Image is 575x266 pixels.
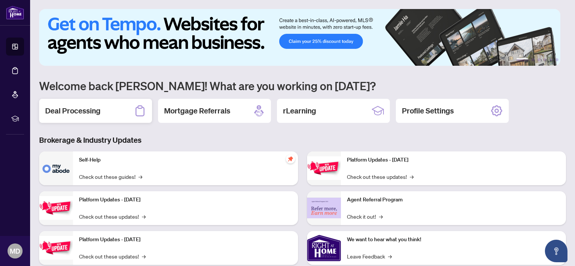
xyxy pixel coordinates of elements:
img: logo [6,6,24,20]
h3: Brokerage & Industry Updates [39,135,566,145]
p: Self-Help [79,156,292,164]
span: → [410,172,414,181]
img: Platform Updates - June 23, 2025 [307,156,341,180]
h2: Profile Settings [402,106,454,116]
img: Platform Updates - July 21, 2025 [39,236,73,260]
span: → [138,172,142,181]
span: → [142,252,146,260]
span: → [388,252,392,260]
img: Agent Referral Program [307,198,341,218]
a: Leave Feedback→ [347,252,392,260]
span: → [142,212,146,221]
button: 6 [555,58,558,61]
p: Platform Updates - [DATE] [347,156,560,164]
a: Check out these updates!→ [79,252,146,260]
p: We want to hear what you think! [347,236,560,244]
a: Check out these updates!→ [347,172,414,181]
p: Platform Updates - [DATE] [79,196,292,204]
p: Agent Referral Program [347,196,560,204]
button: 1 [516,58,528,61]
button: 2 [531,58,534,61]
img: Platform Updates - September 16, 2025 [39,196,73,220]
a: Check out these updates!→ [79,212,146,221]
img: We want to hear what you think! [307,231,341,265]
a: Check it out!→ [347,212,383,221]
button: 5 [549,58,552,61]
a: Check out these guides!→ [79,172,142,181]
button: 3 [537,58,540,61]
p: Platform Updates - [DATE] [79,236,292,244]
button: 4 [543,58,546,61]
span: MD [10,246,20,256]
h2: rLearning [283,106,316,116]
span: → [379,212,383,221]
button: Open asap [545,240,567,262]
span: pushpin [286,154,295,163]
img: Self-Help [39,151,73,185]
h1: Welcome back [PERSON_NAME]! What are you working on [DATE]? [39,79,566,93]
h2: Deal Processing [45,106,100,116]
h2: Mortgage Referrals [164,106,230,116]
img: Slide 0 [39,9,560,66]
